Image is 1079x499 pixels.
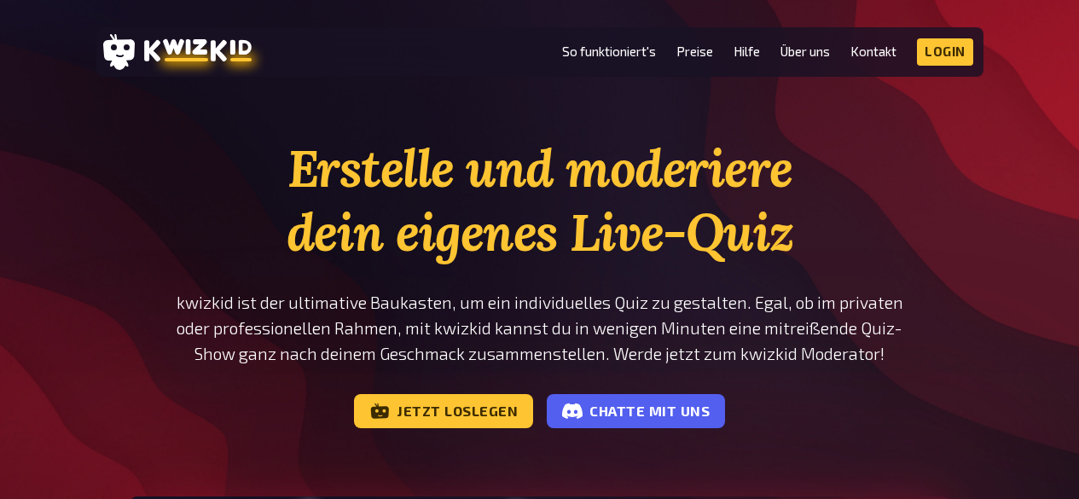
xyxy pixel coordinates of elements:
h1: Erstelle und moderiere dein eigenes Live-Quiz [131,136,949,264]
a: Login [917,38,973,66]
a: Preise [676,44,713,59]
a: So funktioniert's [562,44,656,59]
a: Über uns [780,44,830,59]
p: kwizkid ist der ultimative Baukasten, um ein individuelles Quiz zu gestalten. Egal, ob im private... [131,290,949,367]
a: Kontakt [850,44,896,59]
a: Chatte mit uns [547,394,725,428]
a: Hilfe [734,44,760,59]
a: Jetzt loslegen [354,394,533,428]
